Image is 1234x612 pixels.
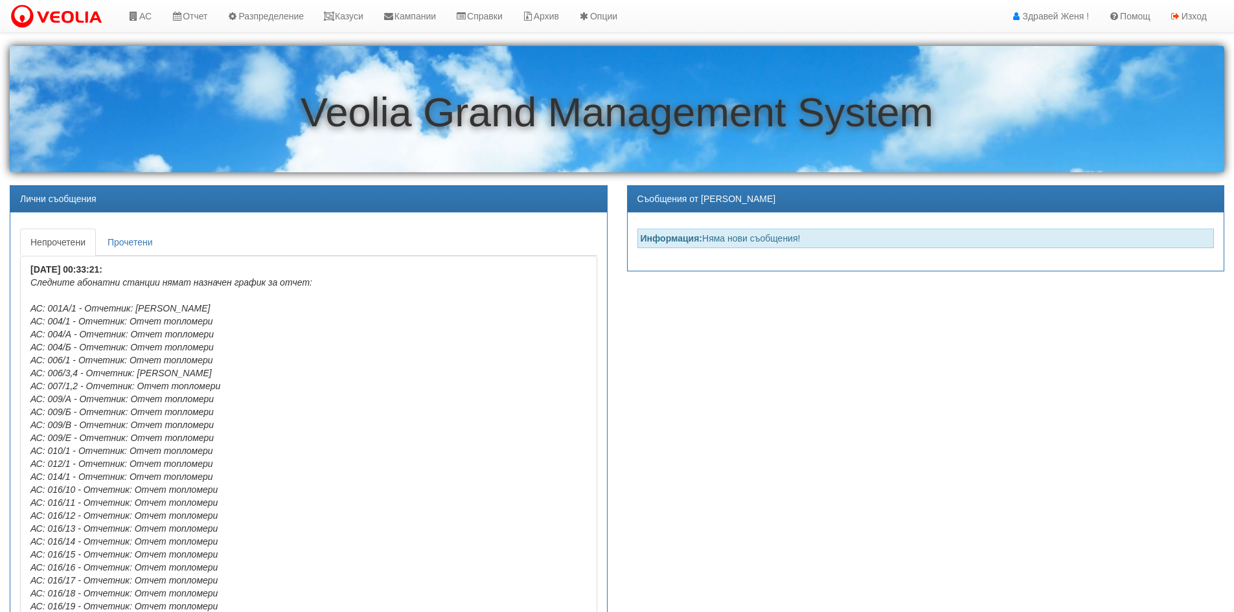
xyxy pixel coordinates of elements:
a: Прочетени [97,229,163,256]
div: Лични съобщения [10,186,607,212]
b: [DATE] 00:33:21: [30,264,102,275]
div: Съобщения от [PERSON_NAME] [628,186,1224,212]
div: Няма нови съобщения! [637,229,1215,248]
strong: Информация: [641,233,703,244]
img: VeoliaLogo.png [10,3,108,30]
h1: Veolia Grand Management System [10,90,1224,135]
a: Непрочетени [20,229,96,256]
